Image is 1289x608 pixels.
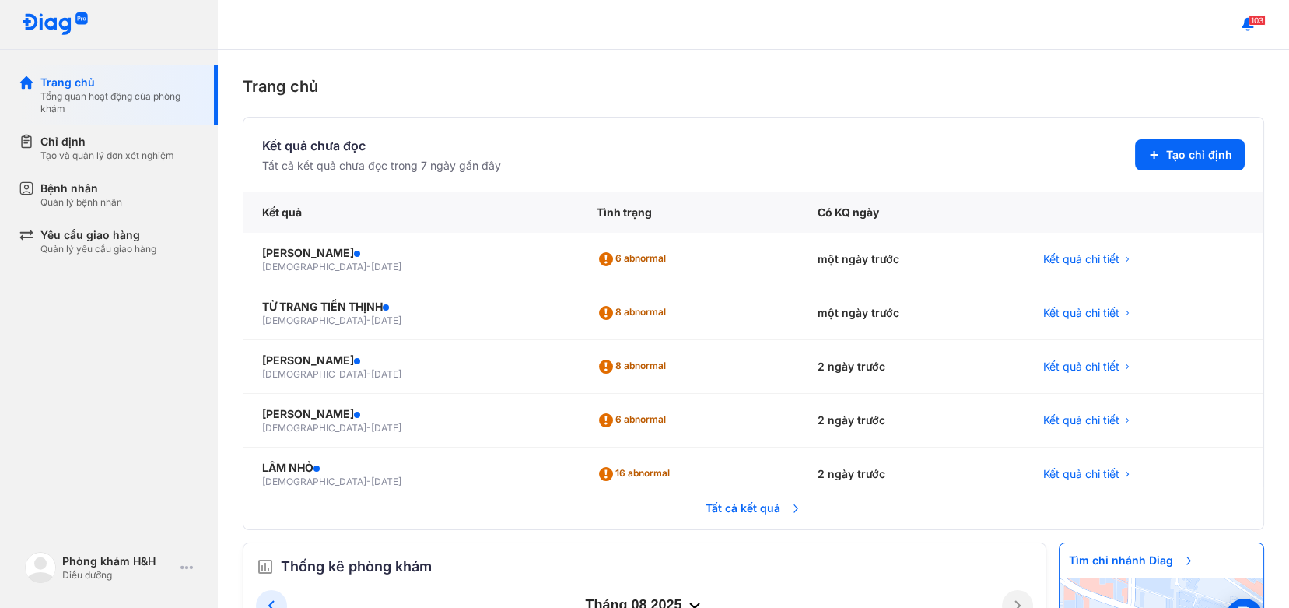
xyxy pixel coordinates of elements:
[366,422,371,434] span: -
[262,368,366,380] span: [DEMOGRAPHIC_DATA]
[40,149,174,162] div: Tạo và quản lý đơn xét nghiệm
[371,261,401,272] span: [DATE]
[40,75,199,90] div: Trang chủ
[1249,15,1266,26] span: 103
[40,181,122,196] div: Bệnh nhân
[262,353,559,368] div: [PERSON_NAME]
[262,476,366,487] span: [DEMOGRAPHIC_DATA]
[799,394,1025,448] div: 2 ngày trước
[1135,139,1245,170] button: Tạo chỉ định
[597,247,672,272] div: 6 abnormal
[1043,359,1119,374] span: Kết quả chi tiết
[62,569,174,582] div: Điều dưỡng
[366,368,371,380] span: -
[262,261,366,272] span: [DEMOGRAPHIC_DATA]
[371,368,401,380] span: [DATE]
[281,556,432,578] span: Thống kê phòng khám
[366,315,371,326] span: -
[1043,413,1119,428] span: Kết quả chi tiết
[799,233,1025,286] div: một ngày trước
[597,300,672,325] div: 8 abnormal
[597,354,672,379] div: 8 abnormal
[40,134,174,149] div: Chỉ định
[40,227,156,243] div: Yêu cầu giao hàng
[40,196,122,209] div: Quản lý bệnh nhân
[40,90,199,115] div: Tổng quan hoạt động của phòng khám
[262,299,559,315] div: TỪ TRANG TIẾN THỊNH
[696,491,811,525] span: Tất cả kết quả
[799,286,1025,340] div: một ngày trước
[366,261,371,272] span: -
[371,422,401,434] span: [DATE]
[22,12,89,37] img: logo
[262,315,366,326] span: [DEMOGRAPHIC_DATA]
[371,315,401,326] span: [DATE]
[262,136,501,155] div: Kết quả chưa đọc
[256,557,275,576] img: order.5a6da16c.svg
[799,448,1025,501] div: 2 ngày trước
[262,245,559,261] div: [PERSON_NAME]
[262,422,366,434] span: [DEMOGRAPHIC_DATA]
[799,340,1025,394] div: 2 ngày trước
[371,476,401,487] span: [DATE]
[597,462,676,487] div: 16 abnormal
[578,192,799,233] div: Tình trạng
[597,408,672,433] div: 6 abnormal
[243,192,578,233] div: Kết quả
[366,476,371,487] span: -
[799,192,1025,233] div: Có KQ ngày
[1166,147,1232,163] span: Tạo chỉ định
[40,243,156,255] div: Quản lý yêu cầu giao hàng
[62,554,174,569] div: Phòng khám H&H
[1043,305,1119,321] span: Kết quả chi tiết
[262,406,559,422] div: [PERSON_NAME]
[262,460,559,476] div: LÂM NHỎ
[243,75,1264,98] div: Trang chủ
[262,158,501,174] div: Tất cả kết quả chưa đọc trong 7 ngày gần đây
[1043,251,1119,267] span: Kết quả chi tiết
[25,552,56,583] img: logo
[1043,466,1119,482] span: Kết quả chi tiết
[1060,543,1204,578] span: Tìm chi nhánh Diag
